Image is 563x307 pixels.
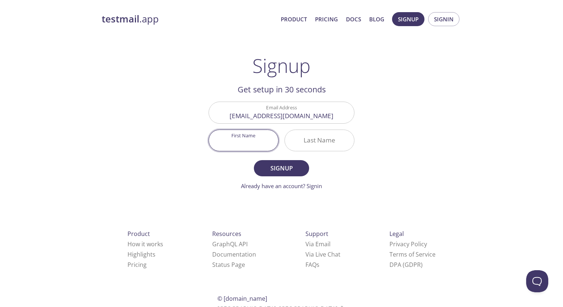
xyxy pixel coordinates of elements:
[369,14,384,24] a: Blog
[212,250,256,258] a: Documentation
[305,250,340,258] a: Via Live Chat
[127,240,163,248] a: How it works
[281,14,307,24] a: Product
[212,230,241,238] span: Resources
[305,230,328,238] span: Support
[127,261,147,269] a: Pricing
[315,14,338,24] a: Pricing
[389,261,423,269] a: DPA (GDPR)
[212,240,248,248] a: GraphQL API
[102,13,139,25] strong: testmail
[102,13,275,25] a: testmail.app
[428,12,459,26] button: Signin
[389,240,427,248] a: Privacy Policy
[434,14,454,24] span: Signin
[346,14,361,24] a: Docs
[389,230,404,238] span: Legal
[262,163,301,173] span: Signup
[212,261,245,269] a: Status Page
[389,250,436,258] a: Terms of Service
[305,261,319,269] a: FAQ
[127,230,150,238] span: Product
[241,182,322,190] a: Already have an account? Signin
[127,250,155,258] a: Highlights
[305,240,331,248] a: Via Email
[317,261,319,269] span: s
[398,14,419,24] span: Signup
[209,83,354,96] h2: Get setup in 30 seconds
[252,54,311,77] h1: Signup
[254,160,309,176] button: Signup
[217,294,267,303] span: © [DOMAIN_NAME]
[392,12,424,26] button: Signup
[526,270,548,292] iframe: Help Scout Beacon - Open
